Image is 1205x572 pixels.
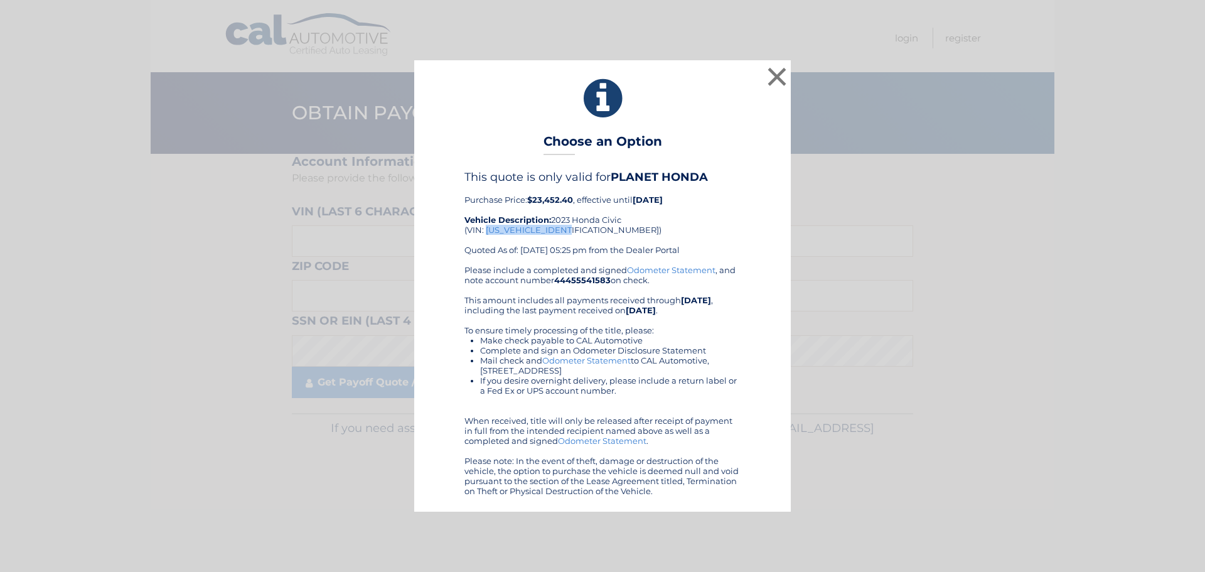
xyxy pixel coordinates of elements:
[480,335,741,345] li: Make check payable to CAL Automotive
[542,355,631,365] a: Odometer Statement
[681,295,711,305] b: [DATE]
[626,305,656,315] b: [DATE]
[464,215,551,225] strong: Vehicle Description:
[558,436,646,446] a: Odometer Statement
[480,345,741,355] li: Complete and sign an Odometer Disclosure Statement
[627,265,715,275] a: Odometer Statement
[480,355,741,375] li: Mail check and to CAL Automotive, [STREET_ADDRESS]
[633,195,663,205] b: [DATE]
[464,170,741,184] h4: This quote is only valid for
[464,265,741,496] div: Please include a completed and signed , and note account number on check. This amount includes al...
[527,195,573,205] b: $23,452.40
[554,275,611,285] b: 44455541583
[764,64,790,89] button: ×
[544,134,662,156] h3: Choose an Option
[464,170,741,264] div: Purchase Price: , effective until 2023 Honda Civic (VIN: [US_VEHICLE_IDENTIFICATION_NUMBER]) Quot...
[611,170,708,184] b: PLANET HONDA
[480,375,741,396] li: If you desire overnight delivery, please include a return label or a Fed Ex or UPS account number.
